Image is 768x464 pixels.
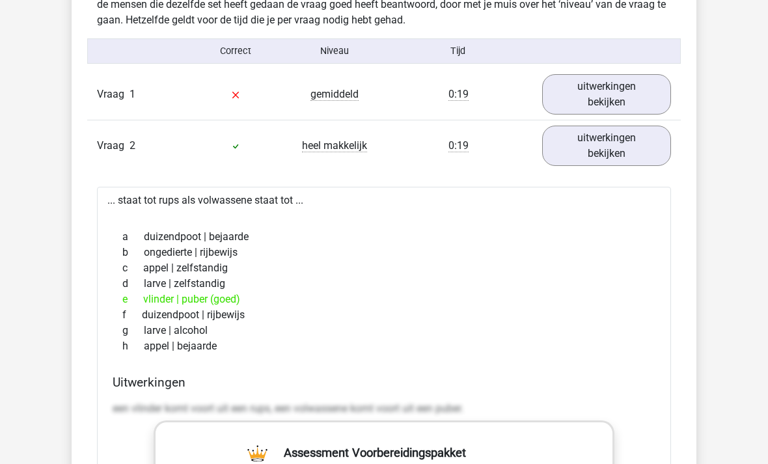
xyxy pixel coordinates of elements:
div: Tijd [384,44,532,58]
span: gemiddeld [310,88,359,101]
h4: Uitwerkingen [113,375,655,390]
a: uitwerkingen bekijken [542,126,671,166]
div: larve | alcohol [113,323,655,338]
span: c [122,260,143,276]
span: 2 [130,139,135,152]
div: appel | zelfstandig [113,260,655,276]
span: heel makkelijk [302,139,367,152]
span: 1 [130,88,135,100]
span: Vraag [97,87,130,102]
p: een vlinder komt voort uit een rups, een volwassene komt voort uit een puber. [113,401,655,416]
div: duizendpoot | bejaarde [113,229,655,245]
span: g [122,323,144,338]
div: Niveau [285,44,384,58]
div: duizendpoot | rijbewijs [113,307,655,323]
span: 0:19 [448,88,469,101]
div: appel | bejaarde [113,338,655,354]
div: Correct [187,44,286,58]
span: f [122,307,142,323]
span: b [122,245,144,260]
span: e [122,292,143,307]
span: h [122,338,144,354]
div: ongedierte | rijbewijs [113,245,655,260]
span: 0:19 [448,139,469,152]
div: vlinder | puber (goed) [113,292,655,307]
span: d [122,276,144,292]
span: Vraag [97,138,130,154]
span: a [122,229,144,245]
div: larve | zelfstandig [113,276,655,292]
a: uitwerkingen bekijken [542,74,671,115]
